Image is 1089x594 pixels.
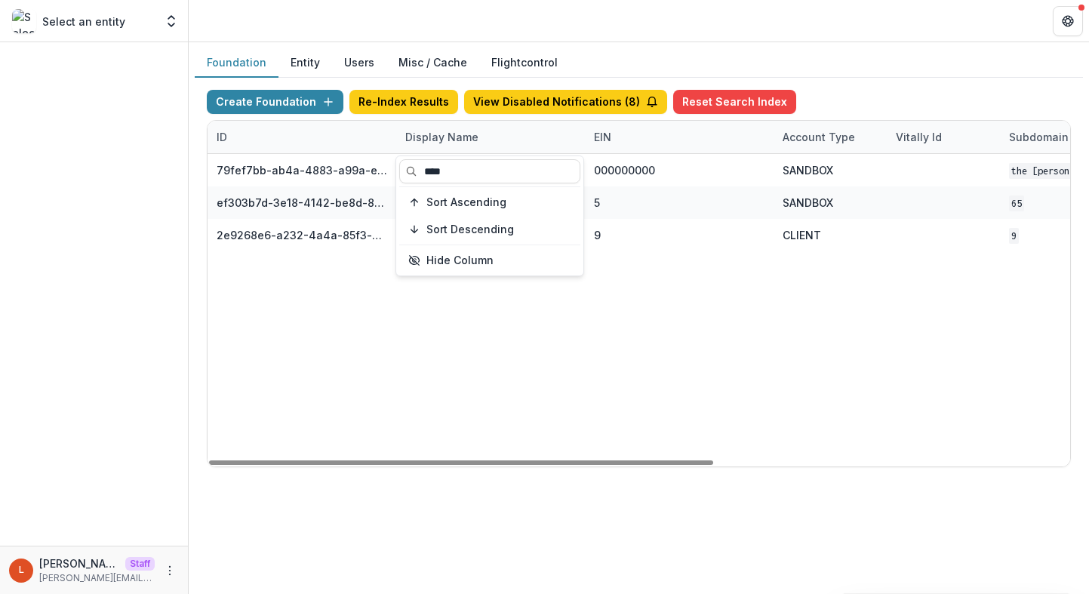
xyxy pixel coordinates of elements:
button: Create Foundation [207,90,343,114]
div: 79fef7bb-ab4a-4883-a99a-e2f11936830d [217,162,387,178]
div: 2e9268e6-a232-4a4a-85f3-b93a24bfdb6b [217,227,387,243]
div: EIN [585,121,774,153]
p: Staff [125,557,155,571]
div: Account Type [774,129,864,145]
a: Flightcontrol [491,54,558,70]
div: Vitally Id [887,121,1000,153]
button: Users [332,48,386,78]
button: More [161,562,179,580]
div: Account Type [774,121,887,153]
button: Sort Ascending [399,190,580,214]
div: ID [208,121,396,153]
div: 000000000 [594,162,655,178]
button: Open entity switcher [161,6,182,36]
code: 9 [1009,228,1019,244]
div: 9 [594,227,601,243]
span: Sort Ascending [426,196,506,209]
button: Misc / Cache [386,48,479,78]
p: [PERSON_NAME] [39,556,119,571]
div: Display Name [396,129,488,145]
div: SANDBOX [783,162,833,178]
div: Subdomain [1000,129,1078,145]
button: Hide Column [399,248,580,272]
div: EIN [585,129,620,145]
div: CLIENT [783,227,821,243]
button: Entity [278,48,332,78]
code: 65 [1009,195,1024,211]
button: Reset Search Index [673,90,796,114]
button: Sort Descending [399,217,580,242]
button: View Disabled Notifications (8) [464,90,667,114]
div: 5 [594,195,600,211]
div: SANDBOX [783,195,833,211]
button: Re-Index Results [349,90,458,114]
div: Vitally Id [887,129,951,145]
div: Display Name [396,121,585,153]
div: ef303b7d-3e18-4142-be8d-87260d6adc04 [217,195,387,211]
img: Select an entity [12,9,36,33]
div: ID [208,129,236,145]
p: [PERSON_NAME][EMAIL_ADDRESS][DOMAIN_NAME] [39,571,155,585]
button: Get Help [1053,6,1083,36]
button: Foundation [195,48,278,78]
span: Sort Descending [426,223,514,236]
div: Lucy [19,565,24,575]
p: Select an entity [42,14,125,29]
